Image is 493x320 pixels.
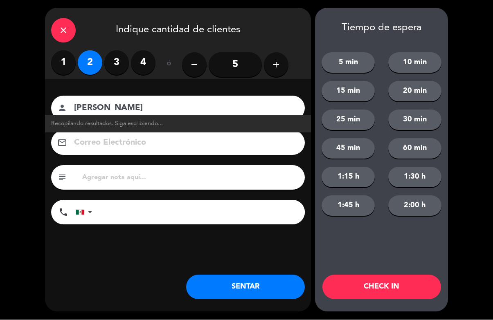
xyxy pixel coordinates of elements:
[51,119,163,129] span: Recopilando resultados. Siga escribiendo...
[322,196,375,216] button: 1:45 h
[131,51,155,75] label: 4
[59,208,68,217] i: phone
[189,60,199,70] i: remove
[59,26,68,36] i: close
[271,60,281,70] i: add
[182,53,207,77] button: remove
[322,167,375,188] button: 1:15 h
[388,53,441,73] button: 10 min
[45,8,311,51] div: Indique cantidad de clientes
[78,51,102,75] label: 2
[388,196,441,216] button: 2:00 h
[73,136,294,150] input: Correo Electrónico
[57,138,67,148] i: email
[388,81,441,102] button: 20 min
[51,51,76,75] label: 1
[76,201,95,224] div: Mexico (México): +52
[57,103,67,113] i: person
[155,51,182,79] div: ó
[322,275,441,300] button: CHECK IN
[73,101,294,116] input: Nombre del cliente
[264,53,288,77] button: add
[186,275,305,300] button: SENTAR
[104,51,129,75] label: 3
[81,172,299,183] input: Agregar nota aquí...
[322,110,375,130] button: 25 min
[388,110,441,130] button: 30 min
[315,22,448,34] div: Tiempo de espera
[57,173,67,183] i: subject
[322,53,375,73] button: 5 min
[388,139,441,159] button: 60 min
[322,139,375,159] button: 45 min
[388,167,441,188] button: 1:30 h
[322,81,375,102] button: 15 min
